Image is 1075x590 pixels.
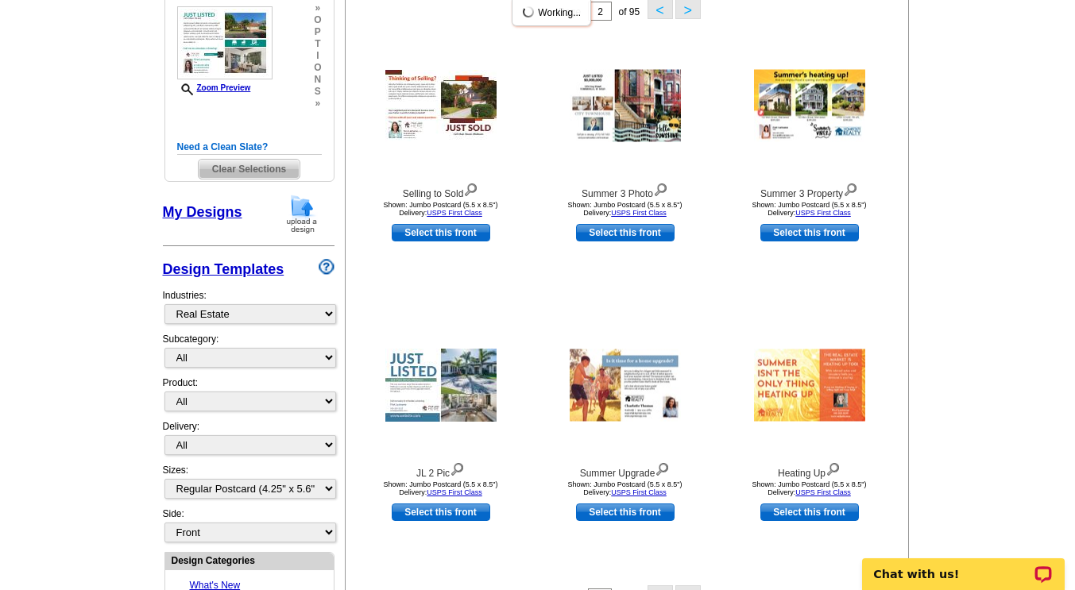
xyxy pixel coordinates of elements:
[722,480,897,496] div: Shown: Jumbo Postcard (5.5 x 8.5") Delivery:
[314,38,321,50] span: t
[354,179,528,201] div: Selling to Sold
[163,376,334,419] div: Product:
[177,140,322,155] h5: Need a Clean Slate?
[385,349,497,422] img: JL 2 Pic
[722,459,897,480] div: Heating Up
[385,70,497,141] img: Selling to Sold
[618,6,640,17] span: of 95
[163,507,334,544] div: Side:
[165,553,334,568] div: Design Categories
[177,83,251,92] a: Zoom Preview
[754,349,865,422] img: Heating Up
[843,179,858,197] img: view design details
[826,459,841,476] img: view design details
[538,459,713,480] div: Summer Upgrade
[392,224,490,241] a: use this design
[319,259,334,275] img: design-wizard-help-icon.png
[450,459,465,476] img: view design details
[354,480,528,496] div: Shown: Jumbo Postcard (5.5 x 8.5") Delivery:
[163,280,334,332] div: Industries:
[314,98,321,110] span: »
[392,503,490,521] a: use this design
[576,503,675,521] a: use this design
[538,179,713,201] div: Summer 3 Photo
[354,459,528,480] div: JL 2 Pic
[281,194,323,234] img: upload-design
[795,209,851,217] a: USPS First Class
[722,179,897,201] div: Summer 3 Property
[655,459,670,476] img: view design details
[177,6,273,79] img: GENPRF_JL_Two_Photo_ALL.jpg
[538,480,713,496] div: Shown: Jumbo Postcard (5.5 x 8.5") Delivery:
[754,70,865,142] img: Summer 3 Property
[314,26,321,38] span: p
[522,6,535,18] img: loading...
[427,488,482,496] a: USPS First Class
[653,179,668,197] img: view design details
[795,488,851,496] a: USPS First Class
[354,201,528,217] div: Shown: Jumbo Postcard (5.5 x 8.5") Delivery:
[314,86,321,98] span: s
[852,540,1075,590] iframe: LiveChat chat widget
[760,224,859,241] a: use this design
[199,160,300,179] span: Clear Selections
[163,463,334,507] div: Sizes:
[314,14,321,26] span: o
[760,503,859,521] a: use this design
[314,2,321,14] span: »
[314,50,321,62] span: i
[611,488,667,496] a: USPS First Class
[570,349,681,422] img: Summer Upgrade
[163,204,242,220] a: My Designs
[163,261,284,277] a: Design Templates
[722,201,897,217] div: Shown: Jumbo Postcard (5.5 x 8.5") Delivery:
[538,201,713,217] div: Shown: Jumbo Postcard (5.5 x 8.5") Delivery:
[314,74,321,86] span: n
[427,209,482,217] a: USPS First Class
[314,62,321,74] span: o
[463,179,478,197] img: view design details
[163,332,334,376] div: Subcategory:
[576,224,675,241] a: use this design
[611,209,667,217] a: USPS First Class
[163,419,334,463] div: Delivery:
[570,70,681,142] img: Summer 3 Photo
